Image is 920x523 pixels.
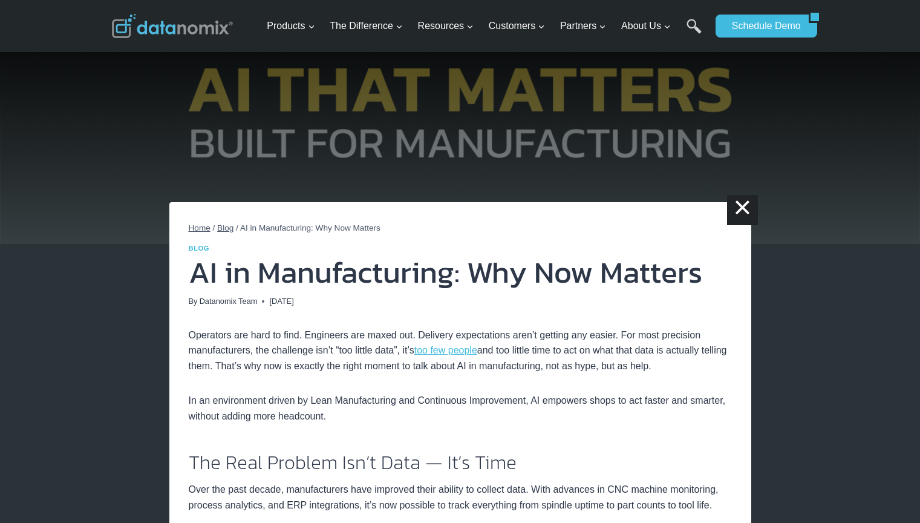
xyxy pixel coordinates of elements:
[621,18,671,34] span: About Us
[418,18,474,34] span: Resources
[189,257,732,288] h1: AI in Manufacturing: Why Now Matters
[200,297,258,306] a: Datanomix Team
[560,18,606,34] span: Partners
[240,223,380,232] span: AI in Manufacturing: Why Now Matters
[716,15,809,38] a: Schedule Demo
[189,245,210,252] a: Blog
[189,453,732,472] h2: The Real Problem Isn’t Data — It’s Time
[489,18,545,34] span: Customers
[213,223,215,232] span: /
[267,18,315,34] span: Products
[189,393,732,424] p: In an environment driven by Lean Manufacturing and Continuous Improvement, AI empowers shops to a...
[189,223,210,232] a: Home
[330,18,403,34] span: The Difference
[687,19,702,46] a: Search
[189,295,198,308] span: By
[189,482,732,513] p: Over the past decade, manufacturers have improved their ability to collect data. With advances in...
[189,327,732,374] p: Operators are hard to find. Engineers are maxed out. Delivery expectations aren’t getting any eas...
[217,223,233,232] a: Blog
[269,295,293,308] time: [DATE]
[236,223,238,232] span: /
[727,195,757,225] a: ×
[262,7,710,46] nav: Primary Navigation
[112,14,233,38] img: Datanomix
[189,222,732,235] nav: Breadcrumbs
[414,345,477,355] a: too few people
